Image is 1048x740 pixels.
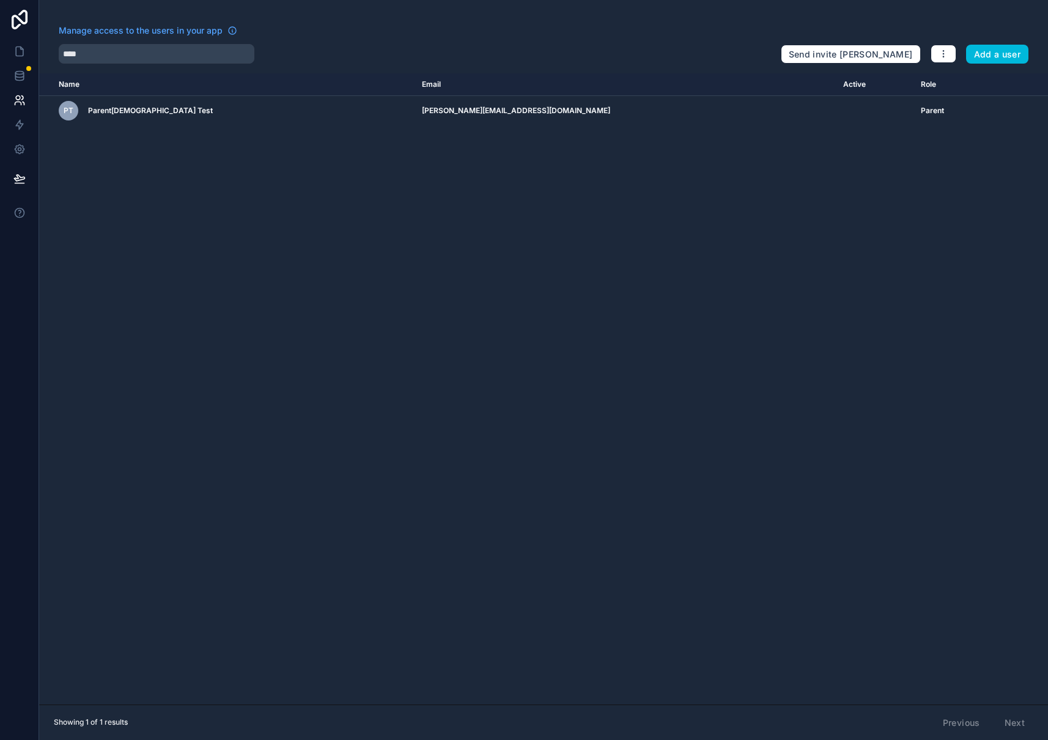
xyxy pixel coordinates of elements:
button: Add a user [966,45,1029,64]
th: Name [39,73,415,96]
th: Role [913,73,992,96]
span: Showing 1 of 1 results [54,717,128,727]
span: Manage access to the users in your app [59,24,223,37]
span: Parent [921,106,944,116]
a: Manage access to the users in your app [59,24,237,37]
th: Active [836,73,913,96]
div: scrollable content [39,73,1048,705]
td: [PERSON_NAME][EMAIL_ADDRESS][DOMAIN_NAME] [415,96,836,126]
button: Send invite [PERSON_NAME] [781,45,921,64]
span: Parent[DEMOGRAPHIC_DATA] Test [88,106,213,116]
span: PT [64,106,73,116]
th: Email [415,73,836,96]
